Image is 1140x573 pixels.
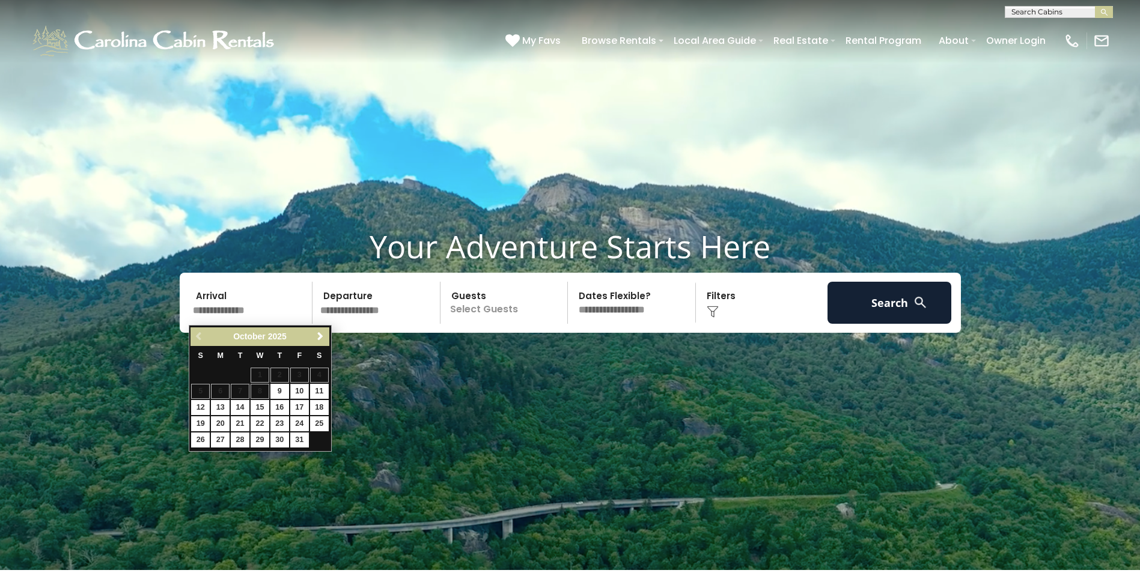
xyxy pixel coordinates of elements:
a: 30 [270,432,289,447]
a: Next [313,329,328,344]
a: 31 [290,432,309,447]
a: Rental Program [840,30,927,51]
span: Saturday [317,351,322,360]
span: My Favs [522,33,561,48]
a: 22 [251,416,269,431]
a: Real Estate [767,30,834,51]
a: 23 [270,416,289,431]
span: 2025 [268,332,287,341]
button: Search [828,282,952,324]
a: 9 [270,384,289,399]
a: 20 [211,416,230,431]
a: About [933,30,975,51]
a: Local Area Guide [668,30,762,51]
a: 17 [290,400,309,415]
a: 11 [310,384,329,399]
span: Monday [217,351,224,360]
a: 13 [211,400,230,415]
a: 12 [191,400,210,415]
a: Browse Rentals [576,30,662,51]
a: My Favs [505,33,564,49]
a: 28 [231,432,249,447]
a: 24 [290,416,309,431]
span: Tuesday [238,351,243,360]
a: 27 [211,432,230,447]
a: 14 [231,400,249,415]
a: 15 [251,400,269,415]
a: 26 [191,432,210,447]
a: 21 [231,416,249,431]
a: 10 [290,384,309,399]
img: filter--v1.png [707,306,719,318]
a: Owner Login [980,30,1052,51]
a: 16 [270,400,289,415]
img: phone-regular-white.png [1064,32,1081,49]
h1: Your Adventure Starts Here [9,228,1131,265]
span: Friday [297,351,302,360]
span: Wednesday [257,351,264,360]
img: search-regular-white.png [913,295,928,310]
p: Select Guests [444,282,568,324]
a: 29 [251,432,269,447]
span: Thursday [278,351,282,360]
span: Next [315,332,325,341]
a: 19 [191,416,210,431]
img: mail-regular-white.png [1093,32,1110,49]
img: White-1-1-2.png [30,23,279,59]
span: October [233,332,266,341]
span: Sunday [198,351,203,360]
a: 18 [310,400,329,415]
a: 25 [310,416,329,431]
